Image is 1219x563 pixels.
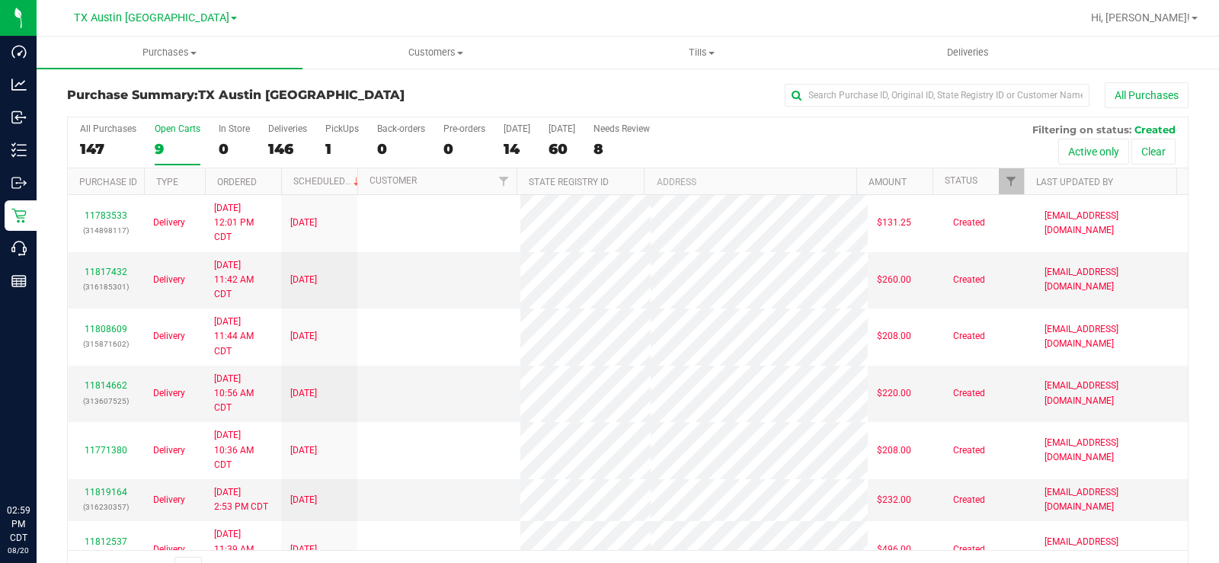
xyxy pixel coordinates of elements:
[835,37,1101,69] a: Deliveries
[37,37,302,69] a: Purchases
[290,542,317,557] span: [DATE]
[85,380,127,391] a: 11814662
[85,487,127,497] a: 11819164
[1045,436,1179,465] span: [EMAIL_ADDRESS][DOMAIN_NAME]
[85,267,127,277] a: 11817432
[1058,139,1129,165] button: Active only
[153,542,185,557] span: Delivery
[1045,322,1179,351] span: [EMAIL_ADDRESS][DOMAIN_NAME]
[325,140,359,158] div: 1
[11,241,27,256] inline-svg: Call Center
[11,77,27,92] inline-svg: Analytics
[370,175,417,186] a: Customer
[290,216,317,230] span: [DATE]
[377,140,425,158] div: 0
[77,280,135,294] p: (316185301)
[953,542,985,557] span: Created
[290,386,317,401] span: [DATE]
[504,123,530,134] div: [DATE]
[153,273,185,287] span: Delivery
[877,386,911,401] span: $220.00
[219,123,250,134] div: In Store
[153,443,185,458] span: Delivery
[155,123,200,134] div: Open Carts
[11,142,27,158] inline-svg: Inventory
[85,324,127,334] a: 11808609
[153,493,185,507] span: Delivery
[11,44,27,59] inline-svg: Dashboard
[569,46,833,59] span: Tills
[869,177,907,187] a: Amount
[549,140,575,158] div: 60
[443,140,485,158] div: 0
[1032,123,1131,136] span: Filtering on status:
[217,177,257,187] a: Ordered
[529,177,609,187] a: State Registry ID
[877,542,911,557] span: $496.00
[214,428,272,472] span: [DATE] 10:36 AM CDT
[290,493,317,507] span: [DATE]
[37,46,302,59] span: Purchases
[302,37,568,69] a: Customers
[153,216,185,230] span: Delivery
[1036,177,1113,187] a: Last Updated By
[156,177,178,187] a: Type
[953,216,985,230] span: Created
[325,123,359,134] div: PickUps
[491,168,517,194] a: Filter
[290,443,317,458] span: [DATE]
[268,140,307,158] div: 146
[77,223,135,238] p: (314898117)
[953,443,985,458] span: Created
[1091,11,1190,24] span: Hi, [PERSON_NAME]!
[549,123,575,134] div: [DATE]
[11,208,27,223] inline-svg: Retail
[214,315,272,359] span: [DATE] 11:44 AM CDT
[377,123,425,134] div: Back-orders
[11,274,27,289] inline-svg: Reports
[1045,379,1179,408] span: [EMAIL_ADDRESS][DOMAIN_NAME]
[155,140,200,158] div: 9
[877,443,911,458] span: $208.00
[85,210,127,221] a: 11783533
[67,88,441,102] h3: Purchase Summary:
[1045,209,1179,238] span: [EMAIL_ADDRESS][DOMAIN_NAME]
[85,536,127,547] a: 11812537
[504,140,530,158] div: 14
[77,337,135,351] p: (315871602)
[293,176,363,187] a: Scheduled
[999,168,1024,194] a: Filter
[1105,82,1189,108] button: All Purchases
[877,329,911,344] span: $208.00
[214,201,272,245] span: [DATE] 12:01 PM CDT
[219,140,250,158] div: 0
[77,500,135,514] p: (316230357)
[198,88,405,102] span: TX Austin [GEOGRAPHIC_DATA]
[1134,123,1176,136] span: Created
[1131,139,1176,165] button: Clear
[443,123,485,134] div: Pre-orders
[303,46,568,59] span: Customers
[7,545,30,556] p: 08/20
[568,37,834,69] a: Tills
[877,273,911,287] span: $260.00
[953,273,985,287] span: Created
[11,175,27,190] inline-svg: Outbound
[15,441,61,487] iframe: Resource center
[80,140,136,158] div: 147
[1045,485,1179,514] span: [EMAIL_ADDRESS][DOMAIN_NAME]
[926,46,1009,59] span: Deliveries
[85,445,127,456] a: 11771380
[7,504,30,545] p: 02:59 PM CDT
[953,329,985,344] span: Created
[877,493,911,507] span: $232.00
[214,258,272,302] span: [DATE] 11:42 AM CDT
[594,140,650,158] div: 8
[877,216,911,230] span: $131.25
[953,386,985,401] span: Created
[945,175,977,186] a: Status
[290,329,317,344] span: [DATE]
[11,110,27,125] inline-svg: Inbound
[80,123,136,134] div: All Purchases
[290,273,317,287] span: [DATE]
